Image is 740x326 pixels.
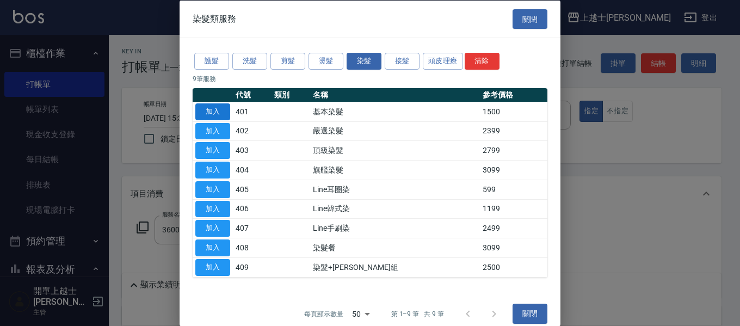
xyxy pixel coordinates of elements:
[465,53,499,70] button: 清除
[233,140,272,160] td: 403
[480,160,547,180] td: 3099
[310,257,480,277] td: 染髮+[PERSON_NAME]組
[310,238,480,257] td: 染髮餐
[195,181,230,198] button: 加入
[310,199,480,219] td: Line韓式染
[195,142,230,159] button: 加入
[193,73,547,83] p: 9 筆服務
[310,180,480,199] td: Line耳圈染
[233,238,272,257] td: 408
[193,13,236,24] span: 染髮類服務
[480,238,547,257] td: 3099
[233,88,272,102] th: 代號
[233,121,272,141] td: 402
[272,88,310,102] th: 類別
[195,103,230,120] button: 加入
[480,102,547,121] td: 1500
[385,53,420,70] button: 接髮
[195,162,230,179] button: 加入
[480,218,547,238] td: 2499
[309,53,343,70] button: 燙髮
[304,309,343,318] p: 每頁顯示數量
[480,180,547,199] td: 599
[480,88,547,102] th: 參考價格
[480,199,547,219] td: 1199
[233,160,272,180] td: 404
[195,200,230,217] button: 加入
[480,140,547,160] td: 2799
[513,304,547,324] button: 關閉
[195,259,230,275] button: 加入
[347,53,381,70] button: 染髮
[480,121,547,141] td: 2399
[310,218,480,238] td: Line手刷染
[513,9,547,29] button: 關閉
[270,53,305,70] button: 剪髮
[232,53,267,70] button: 洗髮
[233,218,272,238] td: 407
[195,220,230,237] button: 加入
[233,180,272,199] td: 405
[194,53,229,70] button: 護髮
[310,121,480,141] td: 嚴選染髮
[233,257,272,277] td: 409
[391,309,444,318] p: 第 1–9 筆 共 9 筆
[233,102,272,121] td: 401
[310,88,480,102] th: 名稱
[480,257,547,277] td: 2500
[423,53,463,70] button: 頭皮理療
[310,102,480,121] td: 基本染髮
[195,122,230,139] button: 加入
[195,239,230,256] button: 加入
[310,140,480,160] td: 頂級染髮
[233,199,272,219] td: 406
[310,160,480,180] td: 旗艦染髮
